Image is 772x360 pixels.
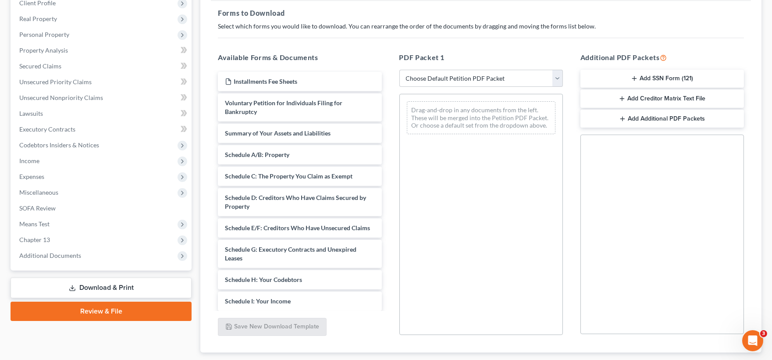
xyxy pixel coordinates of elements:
a: Lawsuits [12,106,192,121]
a: SOFA Review [12,200,192,216]
h5: PDF Packet 1 [399,52,563,63]
a: Executory Contracts [12,121,192,137]
span: Schedule A/B: Property [225,151,289,158]
span: Property Analysis [19,46,68,54]
span: Lawsuits [19,110,43,117]
span: Personal Property [19,31,69,38]
p: Select which forms you would like to download. You can rearrange the order of the documents by dr... [218,22,744,31]
span: Chapter 13 [19,236,50,243]
span: Means Test [19,220,50,228]
span: Installments Fee Sheets [234,78,297,85]
span: Schedule C: The Property You Claim as Exempt [225,172,352,180]
span: Expenses [19,173,44,180]
a: Secured Claims [12,58,192,74]
span: Schedule I: Your Income [225,297,291,305]
span: Real Property [19,15,57,22]
span: Schedule E/F: Creditors Who Have Unsecured Claims [225,224,370,232]
a: Review & File [11,302,192,321]
span: 3 [760,330,767,337]
span: Voluntary Petition for Individuals Filing for Bankruptcy [225,99,342,115]
span: Unsecured Priority Claims [19,78,92,86]
h5: Additional PDF Packets [580,52,744,63]
span: Miscellaneous [19,189,58,196]
button: Add Additional PDF Packets [580,110,744,128]
span: SOFA Review [19,204,56,212]
span: Secured Claims [19,62,61,70]
span: Executory Contracts [19,125,75,133]
button: Add Creditor Matrix Text File [580,89,744,108]
span: Additional Documents [19,252,81,259]
a: Property Analysis [12,43,192,58]
div: Drag-and-drop in any documents from the left. These will be merged into the Petition PDF Packet. ... [407,101,555,134]
iframe: Intercom live chat [742,330,763,351]
span: Summary of Your Assets and Liabilities [225,129,331,137]
span: Unsecured Nonpriority Claims [19,94,103,101]
span: Income [19,157,39,164]
span: Schedule G: Executory Contracts and Unexpired Leases [225,246,356,262]
a: Unsecured Nonpriority Claims [12,90,192,106]
h5: Available Forms & Documents [218,52,381,63]
a: Unsecured Priority Claims [12,74,192,90]
button: Add SSN Form (121) [580,70,744,88]
h5: Forms to Download [218,8,744,18]
span: Schedule H: Your Codebtors [225,276,302,283]
span: Schedule D: Creditors Who Have Claims Secured by Property [225,194,366,210]
a: Download & Print [11,278,192,298]
span: Codebtors Insiders & Notices [19,141,99,149]
button: Save New Download Template [218,318,327,336]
